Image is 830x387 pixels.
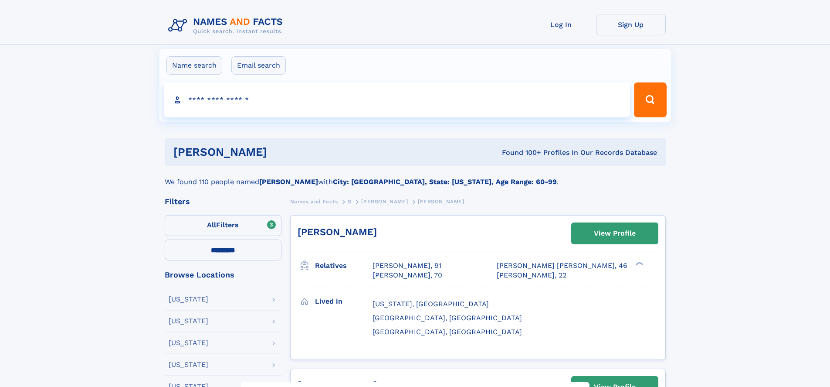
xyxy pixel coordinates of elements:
[333,178,557,186] b: City: [GEOGRAPHIC_DATA], State: [US_STATE], Age Range: 60-99
[173,147,385,158] h1: [PERSON_NAME]
[596,14,666,35] a: Sign Up
[315,294,373,309] h3: Lived in
[165,215,281,236] label: Filters
[373,261,441,271] a: [PERSON_NAME], 91
[169,361,208,368] div: [US_STATE]
[290,196,338,207] a: Names and Facts
[259,178,318,186] b: [PERSON_NAME]
[418,199,464,205] span: [PERSON_NAME]
[165,14,290,38] img: Logo Names and Facts
[634,82,666,117] button: Search Button
[231,56,286,75] label: Email search
[348,199,352,205] span: S
[361,196,408,207] a: [PERSON_NAME]
[572,223,658,244] a: View Profile
[169,296,208,303] div: [US_STATE]
[164,82,630,117] input: search input
[165,271,281,279] div: Browse Locations
[497,261,627,271] a: [PERSON_NAME] [PERSON_NAME], 46
[298,226,377,237] a: [PERSON_NAME]
[384,148,657,158] div: Found 100+ Profiles In Our Records Database
[526,14,596,35] a: Log In
[207,221,216,229] span: All
[165,198,281,205] div: Filters
[348,196,352,207] a: S
[373,328,522,336] span: [GEOGRAPHIC_DATA], [GEOGRAPHIC_DATA]
[634,261,644,267] div: ❯
[361,199,408,205] span: [PERSON_NAME]
[497,271,566,280] a: [PERSON_NAME], 22
[166,56,222,75] label: Name search
[169,339,208,346] div: [US_STATE]
[373,314,522,322] span: [GEOGRAPHIC_DATA], [GEOGRAPHIC_DATA]
[373,300,489,308] span: [US_STATE], [GEOGRAPHIC_DATA]
[315,258,373,273] h3: Relatives
[169,318,208,325] div: [US_STATE]
[165,166,666,187] div: We found 110 people named with .
[373,271,442,280] a: [PERSON_NAME], 70
[594,223,636,243] div: View Profile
